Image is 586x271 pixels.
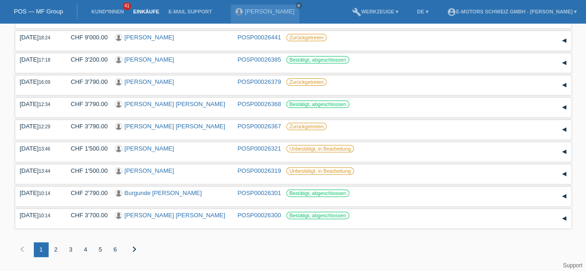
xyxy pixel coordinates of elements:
[64,34,108,41] div: CHF 9'000.00
[129,244,140,255] i: chevron_right
[20,145,57,152] div: [DATE]
[128,9,164,14] a: Einkäufe
[557,56,571,70] div: auf-/zuklappen
[164,9,217,14] a: E-Mail Support
[125,56,174,63] a: [PERSON_NAME]
[557,123,571,137] div: auf-/zuklappen
[245,8,295,15] a: [PERSON_NAME]
[412,9,433,14] a: DE ▾
[78,242,93,257] div: 4
[557,101,571,114] div: auf-/zuklappen
[125,212,225,219] a: [PERSON_NAME] [PERSON_NAME]
[286,212,349,219] label: Bestätigt, abgeschlossen
[20,212,57,219] div: [DATE]
[125,101,225,107] a: [PERSON_NAME] [PERSON_NAME]
[442,9,581,14] a: account_circleE-Motors Schweiz GmbH - [PERSON_NAME] ▾
[64,101,108,107] div: CHF 3'790.00
[93,242,108,257] div: 5
[38,57,50,63] span: 17:18
[447,7,456,17] i: account_circle
[238,56,281,63] a: POSP00026385
[87,9,128,14] a: Kund*innen
[286,56,349,63] label: Bestätigt, abgeschlossen
[238,145,281,152] a: POSP00026321
[238,34,281,41] a: POSP00026441
[296,3,301,8] i: close
[238,189,281,196] a: POSP00026301
[64,78,108,85] div: CHF 3'790.00
[20,101,57,107] div: [DATE]
[38,102,50,107] span: 12:34
[296,2,302,9] a: close
[38,169,50,174] span: 13:44
[64,145,108,152] div: CHF 1'500.00
[38,80,50,85] span: 16:09
[38,191,50,196] span: 10:14
[125,189,202,196] a: Burgunde [PERSON_NAME]
[286,189,349,197] label: Bestätigt, abgeschlossen
[238,212,281,219] a: POSP00026300
[286,167,354,175] label: Unbestätigt, in Bearbeitung
[557,167,571,181] div: auf-/zuklappen
[20,34,57,41] div: [DATE]
[38,213,50,218] span: 10:14
[557,189,571,203] div: auf-/zuklappen
[14,8,63,15] a: POS — MF Group
[64,212,108,219] div: CHF 3'700.00
[238,78,281,85] a: POSP00026379
[238,101,281,107] a: POSP00026368
[64,123,108,130] div: CHF 3'790.00
[557,78,571,92] div: auf-/zuklappen
[125,78,174,85] a: [PERSON_NAME]
[38,124,50,129] span: 12:29
[38,146,50,151] span: 13:46
[63,242,78,257] div: 3
[286,123,327,130] label: Zurückgetreten
[108,242,123,257] div: 6
[238,167,281,174] a: POSP00026319
[347,9,403,14] a: buildWerkzeuge ▾
[49,242,63,257] div: 2
[123,2,131,10] span: 41
[20,167,57,174] div: [DATE]
[557,212,571,226] div: auf-/zuklappen
[38,35,50,40] span: 18:24
[286,78,327,86] label: Zurückgetreten
[563,262,582,269] a: Support
[34,242,49,257] div: 1
[20,123,57,130] div: [DATE]
[125,34,174,41] a: [PERSON_NAME]
[352,7,361,17] i: build
[20,78,57,85] div: [DATE]
[286,145,354,152] label: Unbestätigt, in Bearbeitung
[286,34,327,41] label: Zurückgetreten
[20,189,57,196] div: [DATE]
[64,56,108,63] div: CHF 3'200.00
[17,244,28,255] i: chevron_left
[238,123,281,130] a: POSP00026367
[64,189,108,196] div: CHF 2'790.00
[286,101,349,108] label: Bestätigt, abgeschlossen
[557,34,571,48] div: auf-/zuklappen
[20,56,57,63] div: [DATE]
[125,167,174,174] a: [PERSON_NAME]
[125,145,174,152] a: [PERSON_NAME]
[64,167,108,174] div: CHF 1'500.00
[557,12,571,25] div: auf-/zuklappen
[557,145,571,159] div: auf-/zuklappen
[125,123,225,130] a: [PERSON_NAME] [PERSON_NAME]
